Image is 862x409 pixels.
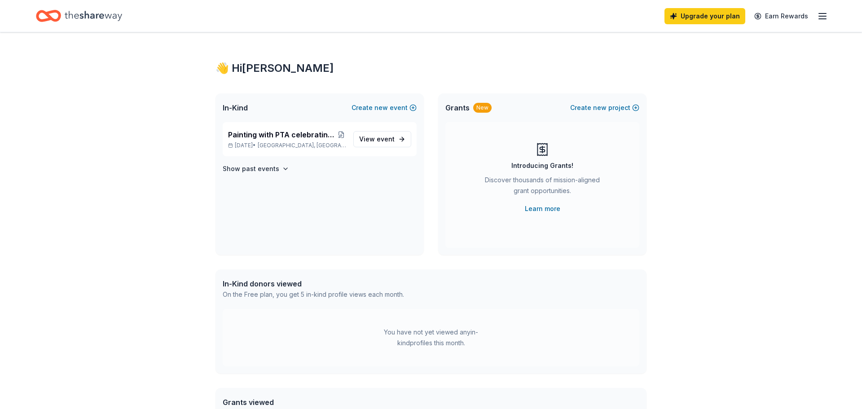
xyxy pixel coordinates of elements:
[223,102,248,113] span: In-Kind
[525,203,560,214] a: Learn more
[353,131,411,147] a: View event
[228,129,336,140] span: Painting with PTA celebrating Hispanic Heritage Month
[258,142,346,149] span: [GEOGRAPHIC_DATA], [GEOGRAPHIC_DATA]
[377,135,395,143] span: event
[593,102,607,113] span: new
[223,163,289,174] button: Show past events
[481,175,603,200] div: Discover thousands of mission-aligned grant opportunities.
[215,61,646,75] div: 👋 Hi [PERSON_NAME]
[352,102,417,113] button: Createnewevent
[473,103,492,113] div: New
[511,160,573,171] div: Introducing Grants!
[570,102,639,113] button: Createnewproject
[359,134,395,145] span: View
[223,397,399,408] div: Grants viewed
[36,5,122,26] a: Home
[374,102,388,113] span: new
[445,102,470,113] span: Grants
[223,278,404,289] div: In-Kind donors viewed
[228,142,346,149] p: [DATE] •
[375,327,487,348] div: You have not yet viewed any in-kind profiles this month.
[223,163,279,174] h4: Show past events
[749,8,814,24] a: Earn Rewards
[664,8,745,24] a: Upgrade your plan
[223,289,404,300] div: On the Free plan, you get 5 in-kind profile views each month.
